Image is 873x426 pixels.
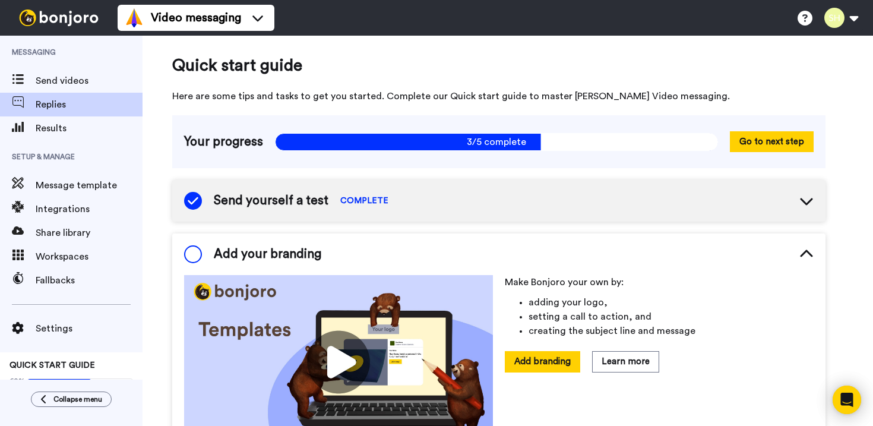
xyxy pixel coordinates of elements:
li: setting a call to action, and [529,310,814,324]
p: Make Bonjoro your own by: [505,275,814,289]
li: creating the subject line and message [529,324,814,338]
img: bj-logo-header-white.svg [14,10,103,26]
span: Fallbacks [36,273,143,288]
button: Learn more [592,351,659,372]
span: Workspaces [36,250,143,264]
span: Send yourself a test [214,192,328,210]
button: Go to next step [730,131,814,152]
span: Settings [36,321,143,336]
span: 3/5 complete [275,133,718,151]
span: Integrations [36,202,143,216]
span: COMPLETE [340,195,388,207]
span: Share library [36,226,143,240]
span: QUICK START GUIDE [10,361,95,370]
span: Send videos [36,74,143,88]
span: Your progress [184,133,263,151]
div: Open Intercom Messenger [833,386,861,414]
span: Quick start guide [172,53,825,77]
span: Message template [36,178,143,193]
span: 60% [10,376,25,386]
button: Add branding [505,351,580,372]
span: Collapse menu [53,395,102,404]
span: Here are some tips and tasks to get you started. Complete our Quick start guide to master [PERSON... [172,89,825,103]
img: vm-color.svg [125,8,144,27]
span: Replies [36,97,143,112]
span: Video messaging [151,10,241,26]
button: Collapse menu [31,392,112,407]
span: Results [36,121,143,135]
li: adding your logo, [529,295,814,310]
span: Add your branding [214,245,321,263]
